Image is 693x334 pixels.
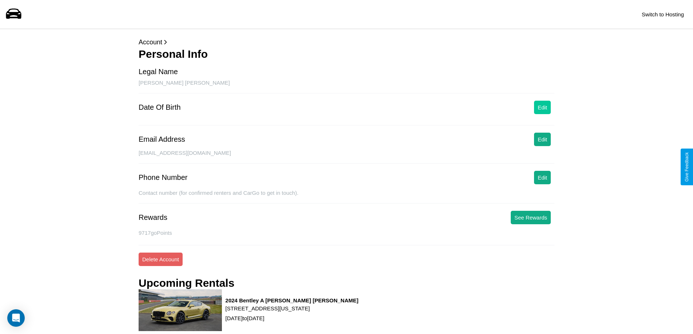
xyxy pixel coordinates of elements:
[139,289,222,331] img: rental
[139,277,234,289] h3: Upcoming Rentals
[139,213,167,222] div: Rewards
[139,68,178,76] div: Legal Name
[139,80,554,93] div: [PERSON_NAME] [PERSON_NAME]
[534,171,551,184] button: Edit
[534,133,551,146] button: Edit
[139,228,554,238] p: 9717 goPoints
[139,48,554,60] h3: Personal Info
[139,190,554,204] div: Contact number (for confirmed renters and CarGo to get in touch).
[139,150,554,164] div: [EMAIL_ADDRESS][DOMAIN_NAME]
[226,303,359,313] p: [STREET_ADDRESS][US_STATE]
[139,36,554,48] p: Account
[226,297,359,303] h3: 2024 Bentley A [PERSON_NAME] [PERSON_NAME]
[534,101,551,114] button: Edit
[511,211,551,224] button: See Rewards
[139,253,183,266] button: Delete Account
[139,135,185,144] div: Email Address
[139,173,188,182] div: Phone Number
[7,309,25,327] div: Open Intercom Messenger
[226,313,359,323] p: [DATE] to [DATE]
[139,103,181,112] div: Date Of Birth
[684,152,689,182] div: Give Feedback
[638,8,688,21] button: Switch to Hosting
